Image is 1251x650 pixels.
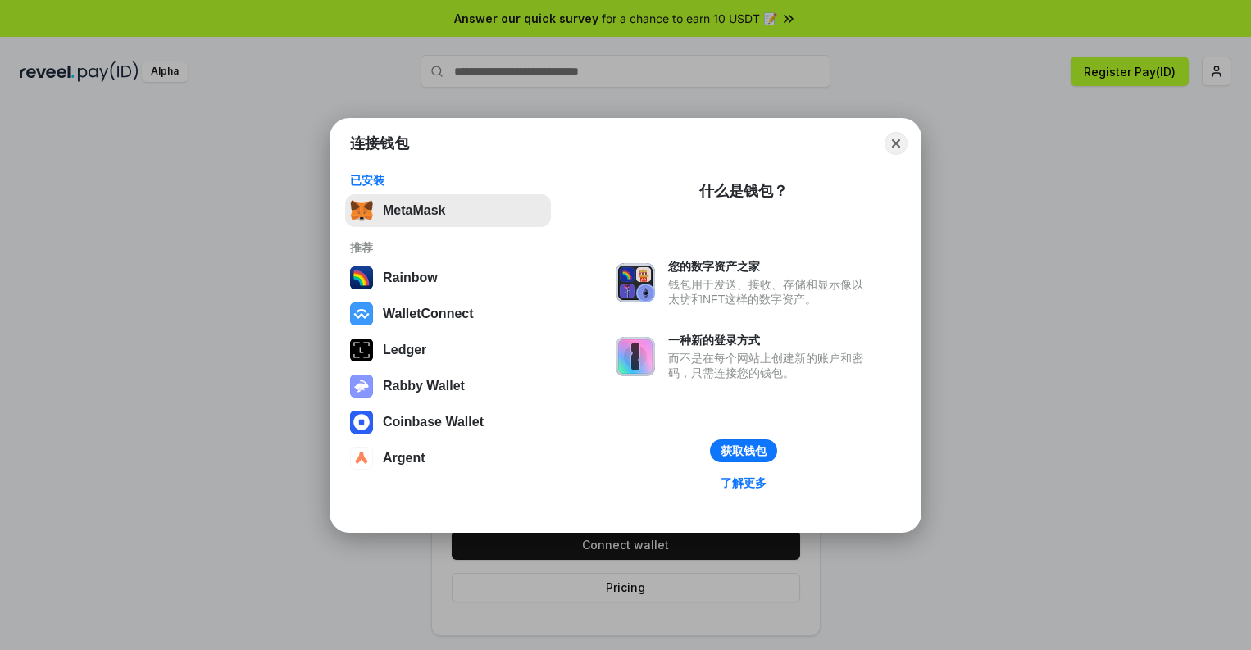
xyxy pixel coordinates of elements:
button: Coinbase Wallet [345,406,551,439]
div: Argent [383,451,425,466]
div: WalletConnect [383,307,474,321]
div: 已安装 [350,173,546,188]
img: svg+xml,%3Csvg%20width%3D%2228%22%20height%3D%2228%22%20viewBox%3D%220%200%2028%2028%22%20fill%3D... [350,411,373,434]
img: svg+xml,%3Csvg%20xmlns%3D%22http%3A%2F%2Fwww.w3.org%2F2000%2Fsvg%22%20fill%3D%22none%22%20viewBox... [616,263,655,302]
img: svg+xml,%3Csvg%20xmlns%3D%22http%3A%2F%2Fwww.w3.org%2F2000%2Fsvg%22%20fill%3D%22none%22%20viewBox... [616,337,655,376]
img: svg+xml,%3Csvg%20width%3D%2228%22%20height%3D%2228%22%20viewBox%3D%220%200%2028%2028%22%20fill%3D... [350,302,373,325]
div: 钱包用于发送、接收、存储和显示像以太坊和NFT这样的数字资产。 [668,277,871,307]
img: svg+xml,%3Csvg%20xmlns%3D%22http%3A%2F%2Fwww.w3.org%2F2000%2Fsvg%22%20width%3D%2228%22%20height%3... [350,339,373,361]
img: svg+xml,%3Csvg%20xmlns%3D%22http%3A%2F%2Fwww.w3.org%2F2000%2Fsvg%22%20fill%3D%22none%22%20viewBox... [350,375,373,398]
button: Ledger [345,334,551,366]
div: 而不是在每个网站上创建新的账户和密码，只需连接您的钱包。 [668,351,871,380]
button: 获取钱包 [710,439,777,462]
div: Coinbase Wallet [383,415,484,430]
div: 推荐 [350,240,546,255]
div: 您的数字资产之家 [668,259,871,274]
img: svg+xml,%3Csvg%20width%3D%22120%22%20height%3D%22120%22%20viewBox%3D%220%200%20120%20120%22%20fil... [350,266,373,289]
div: Rabby Wallet [383,379,465,393]
button: Argent [345,442,551,475]
div: 获取钱包 [721,443,767,458]
div: MetaMask [383,203,445,218]
a: 了解更多 [711,472,776,493]
button: WalletConnect [345,298,551,330]
div: Rainbow [383,270,438,285]
img: svg+xml,%3Csvg%20fill%3D%22none%22%20height%3D%2233%22%20viewBox%3D%220%200%2035%2033%22%20width%... [350,199,373,222]
h1: 连接钱包 [350,134,409,153]
div: 了解更多 [721,475,767,490]
div: Ledger [383,343,426,357]
button: MetaMask [345,194,551,227]
button: Rainbow [345,261,551,294]
div: 一种新的登录方式 [668,333,871,348]
div: 什么是钱包？ [699,181,788,201]
img: svg+xml,%3Csvg%20width%3D%2228%22%20height%3D%2228%22%20viewBox%3D%220%200%2028%2028%22%20fill%3D... [350,447,373,470]
button: Rabby Wallet [345,370,551,402]
button: Close [885,132,908,155]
